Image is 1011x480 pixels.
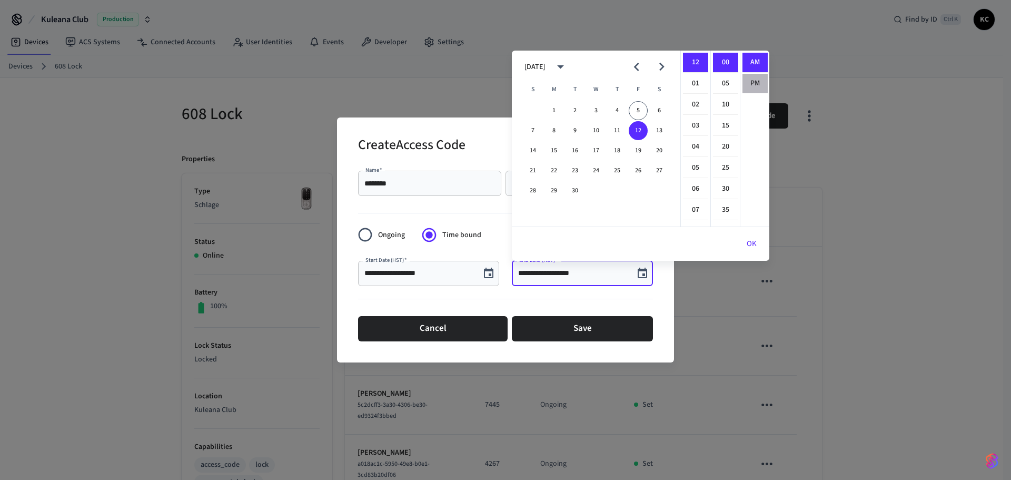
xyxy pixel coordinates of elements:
[713,221,738,241] li: 40 minutes
[713,74,738,94] li: 5 minutes
[523,181,542,200] button: 28
[683,116,708,136] li: 3 hours
[742,74,768,93] li: PM
[713,95,738,115] li: 10 minutes
[544,79,563,100] span: Monday
[683,53,708,73] li: 12 hours
[566,141,584,160] button: 16
[608,121,627,140] button: 11
[478,263,499,284] button: Choose date, selected date is Sep 5, 2025
[650,141,669,160] button: 20
[683,137,708,157] li: 4 hours
[713,158,738,178] li: 25 minutes
[734,231,769,257] button: OK
[650,121,669,140] button: 13
[629,141,648,160] button: 19
[713,179,738,199] li: 30 minutes
[713,200,738,220] li: 35 minutes
[629,121,648,140] button: 12
[713,116,738,136] li: 15 minutes
[629,161,648,180] button: 26
[566,161,584,180] button: 23
[713,137,738,157] li: 20 minutes
[523,141,542,160] button: 14
[650,101,669,120] button: 6
[544,141,563,160] button: 15
[683,158,708,178] li: 5 hours
[544,181,563,200] button: 29
[519,256,558,264] label: End Date (HST)
[587,141,606,160] button: 17
[629,79,648,100] span: Friday
[608,141,627,160] button: 18
[523,79,542,100] span: Sunday
[544,101,563,120] button: 1
[683,74,708,94] li: 1 hours
[358,130,465,162] h2: Create Access Code
[523,161,542,180] button: 21
[650,79,669,100] span: Saturday
[544,121,563,140] button: 8
[548,54,573,79] button: calendar view is open, switch to year view
[442,230,481,241] span: Time bound
[681,51,710,227] ul: Select hours
[512,316,653,341] button: Save
[629,101,648,120] button: 5
[566,121,584,140] button: 9
[713,53,738,73] li: 0 minutes
[683,200,708,220] li: 7 hours
[608,161,627,180] button: 25
[740,51,769,227] ul: Select meridiem
[524,62,545,73] div: [DATE]
[358,316,508,341] button: Cancel
[624,54,649,79] button: Previous month
[649,54,674,79] button: Next month
[683,221,708,241] li: 8 hours
[587,121,606,140] button: 10
[365,256,407,264] label: Start Date (HST)
[523,121,542,140] button: 7
[632,263,653,284] button: Choose date, selected date is Sep 12, 2025
[683,179,708,199] li: 6 hours
[683,95,708,115] li: 2 hours
[566,101,584,120] button: 2
[608,79,627,100] span: Thursday
[365,166,382,174] label: Name
[544,161,563,180] button: 22
[587,161,606,180] button: 24
[608,101,627,120] button: 4
[378,230,405,241] span: Ongoing
[587,79,606,100] span: Wednesday
[587,101,606,120] button: 3
[650,161,669,180] button: 27
[710,51,740,227] ul: Select minutes
[566,181,584,200] button: 30
[986,453,998,469] img: SeamLogoGradient.69752ec5.svg
[742,53,768,73] li: AM
[566,79,584,100] span: Tuesday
